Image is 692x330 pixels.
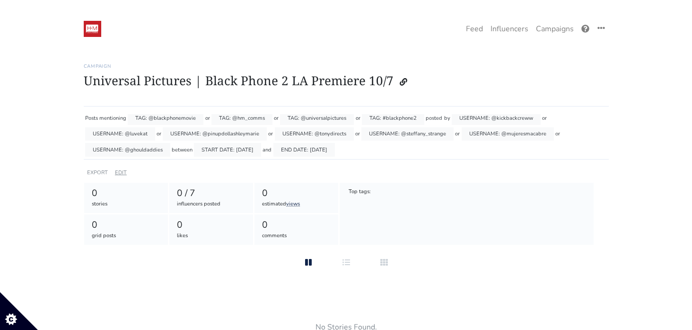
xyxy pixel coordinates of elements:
div: or [355,127,360,141]
div: 0 [262,187,331,200]
div: 0 / 7 [177,187,245,200]
div: influencers posted [177,200,245,208]
div: USERNAME: @mujeresmacabre [462,127,554,141]
div: or [455,127,460,141]
div: START DATE: [DATE] [194,143,261,157]
h6: Campaign [84,63,609,69]
div: TAG: @hm_comms [211,111,272,125]
div: between [172,143,193,157]
a: EXPORT [87,169,108,176]
div: or [157,127,161,141]
div: USERNAME: @pinupdollashleymarie [163,127,267,141]
div: TAG: @universalpictures [280,111,354,125]
div: or [205,111,210,125]
div: posted [426,111,442,125]
div: comments [262,232,331,240]
div: estimated [262,200,331,208]
div: or [274,111,279,125]
div: USERNAME: @tonydirects [275,127,354,141]
div: or [268,127,273,141]
div: by [444,111,450,125]
div: or [542,111,547,125]
div: or [356,111,360,125]
div: 0 [177,218,245,232]
div: END DATE: [DATE] [273,143,335,157]
a: Feed [462,19,487,38]
div: USERNAME: @ghouldaddies [85,143,170,157]
a: EDIT [115,169,127,176]
h1: Universal Pictures | Black Phone 2 LA Premiere 10/7 [84,73,609,91]
div: likes [177,232,245,240]
div: USERNAME: @kickbackcreww [452,111,541,125]
div: TAG: @blackphonemovie [128,111,203,125]
div: grid posts [92,232,160,240]
div: mentioning [99,111,126,125]
div: or [555,127,560,141]
div: Posts [85,111,98,125]
div: USERNAME: @luvekat [85,127,155,141]
div: TAG: #blackphone2 [362,111,424,125]
a: Influencers [487,19,532,38]
div: USERNAME: @steffany_strange [361,127,454,141]
div: 0 [92,218,160,232]
div: and [263,143,272,157]
div: 0 [92,187,160,200]
a: views [286,200,300,207]
div: stories [92,200,160,208]
div: 0 [262,218,331,232]
div: Top tags: [348,187,372,197]
a: Campaigns [532,19,578,38]
img: 19:52:48_1547236368 [84,21,101,37]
